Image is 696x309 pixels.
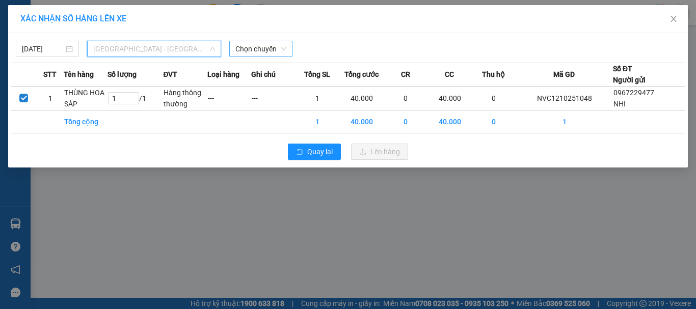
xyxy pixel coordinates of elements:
button: uploadLên hàng [351,144,408,160]
td: 40.000 [340,87,384,110]
span: CC [445,69,454,80]
td: NVC1210251048 [516,87,613,110]
span: Chọn chuyến [235,41,286,57]
td: 0 [384,87,428,110]
td: 40.000 [428,110,472,133]
td: 40.000 [428,87,472,110]
span: NHI [613,100,626,108]
span: STT [43,69,57,80]
span: CR [401,69,410,80]
td: 1 [37,87,64,110]
span: 0967229477 [613,89,654,97]
span: Tên hàng [64,69,94,80]
span: close [670,15,678,23]
td: Tổng cộng [64,110,108,133]
td: THÙNG HOA SÁP [64,87,108,110]
span: Hà Nội - Thanh Hóa [93,41,215,57]
input: 12/10/2025 [22,43,64,54]
td: 1 [516,110,613,133]
span: Tổng cước [344,69,379,80]
span: XÁC NHẬN SỐ HÀNG LÊN XE [20,14,126,23]
td: 0 [384,110,428,133]
button: Close [659,5,688,34]
span: Thu hộ [482,69,505,80]
span: Mã GD [553,69,575,80]
div: Số ĐT Người gửi [613,63,646,86]
span: down [209,46,216,52]
td: 40.000 [340,110,384,133]
td: 0 [472,87,516,110]
td: 0 [472,110,516,133]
